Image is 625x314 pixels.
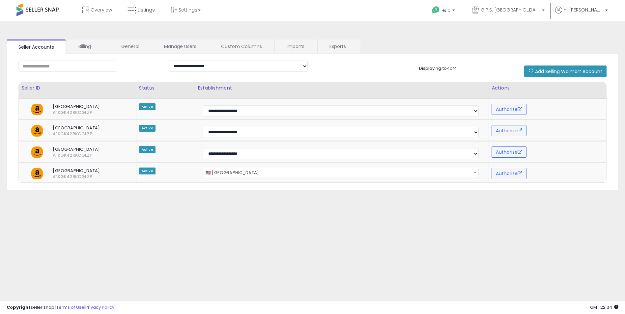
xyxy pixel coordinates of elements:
[198,85,486,92] div: Establishment
[7,39,66,54] a: Seller Accounts
[139,146,156,153] span: Active
[524,65,607,77] button: Add Selling Walmart Account
[432,6,440,14] i: Get Help
[535,68,602,75] span: Add Selling Walmart Account
[91,7,112,13] span: Overview
[492,85,604,92] div: Actions
[85,304,114,310] a: Privacy Policy
[139,103,156,110] span: Active
[139,85,192,92] div: Status
[209,39,274,53] a: Custom Columns
[138,7,155,13] span: Listings
[492,146,526,158] button: Authorize
[481,7,540,13] span: G.P.S. [GEOGRAPHIC_DATA]
[427,1,462,21] a: Help
[7,304,114,311] div: seller snap | |
[7,304,31,310] strong: Copyright
[590,304,618,310] span: 2025-08-11 22:34 GMT
[48,131,60,137] span: A1KGK42RKCGLZP
[48,110,60,116] span: A1KGK42RKCGLZP
[492,125,526,136] button: Authorize
[56,304,84,310] a: Terms of Use
[492,104,526,115] button: Authorize
[31,104,43,115] img: amazon.png
[492,168,526,179] button: Authorize
[419,65,457,71] span: Displaying 1 to 4 of 4
[555,7,608,21] a: Hi [PERSON_NAME]
[31,168,43,179] img: amazon.png
[318,39,360,53] a: Exports
[564,7,603,13] span: Hi [PERSON_NAME]
[48,125,121,131] span: [GEOGRAPHIC_DATA]
[109,39,151,53] a: General
[48,174,60,180] span: A1KGK42RKCGLZP
[31,146,43,158] img: amazon.png
[275,39,317,53] a: Imports
[441,8,450,13] span: Help
[139,168,156,174] span: Active
[48,146,121,152] span: [GEOGRAPHIC_DATA]
[48,152,60,158] span: A1KGK42RKCGLZP
[31,125,43,137] img: amazon.png
[203,168,478,177] span: 🇺🇸 United States
[21,85,133,92] div: Seller ID
[48,104,121,110] span: [GEOGRAPHIC_DATA]
[139,125,156,132] span: Active
[152,39,208,53] a: Manage Users
[48,168,121,174] span: [GEOGRAPHIC_DATA]
[67,39,108,53] a: Billing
